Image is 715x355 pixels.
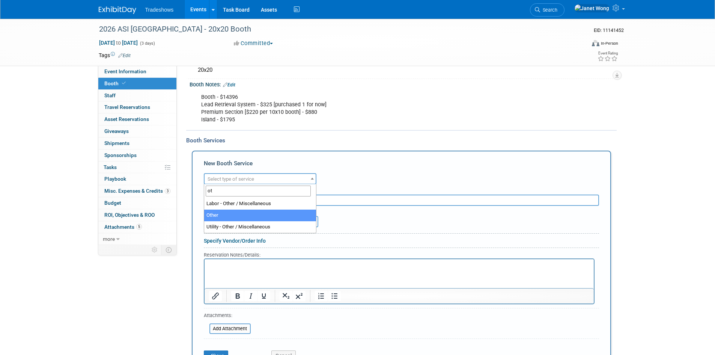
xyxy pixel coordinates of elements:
[190,79,617,89] div: Booth Notes:
[206,186,311,196] input: Search...
[148,245,161,255] td: Personalize Event Tab Strip
[244,291,257,301] button: Italic
[541,39,619,50] div: Event Format
[598,51,618,55] div: Event Rating
[165,188,170,194] span: 3
[98,197,176,209] a: Budget
[99,51,131,59] td: Tags
[574,4,610,12] img: Janet Wong
[280,291,292,301] button: Subscript
[204,198,316,210] li: Labor - Other / Miscellaneous
[122,81,126,85] i: Booth reservation complete
[98,162,176,173] a: Tasks
[139,41,155,46] span: (3 days)
[104,68,146,74] span: Event Information
[98,185,176,197] a: Misc. Expenses & Credits3
[257,291,270,301] button: Underline
[136,224,142,230] span: 5
[204,238,266,244] a: Specify Vendor/Order Info
[204,312,251,321] div: Attachments:
[104,128,129,134] span: Giveaways
[186,136,617,145] div: Booth Services
[103,236,115,242] span: more
[118,53,131,58] a: Edit
[231,291,244,301] button: Bold
[115,40,122,46] span: to
[204,159,599,171] div: New Booth Service
[601,41,618,46] div: In-Person
[98,125,176,137] a: Giveaways
[99,6,136,14] img: ExhibitDay
[98,101,176,113] a: Travel Reservations
[315,291,328,301] button: Numbered list
[231,39,276,47] button: Committed
[161,245,176,255] td: Toggle Event Tabs
[98,90,176,101] a: Staff
[204,251,595,258] div: Reservation Notes/Details:
[98,66,176,77] a: Event Information
[99,39,138,46] span: [DATE] [DATE]
[293,291,306,301] button: Superscript
[98,173,176,185] a: Playbook
[98,78,176,89] a: Booth
[104,188,170,194] span: Misc. Expenses & Credits
[204,184,599,195] div: Description (optional)
[98,209,176,221] a: ROI, Objectives & ROO
[201,94,530,124] p: Booth - $14396 Lead Retrieval System - $325 [purchased 1 for now] Premium Section [$220 per 10x10...
[209,291,222,301] button: Insert/edit link
[98,137,176,149] a: Shipments
[104,104,150,110] span: Travel Reservations
[271,206,565,216] div: Ideally by
[530,3,564,17] a: Search
[223,82,235,88] a: Edit
[204,210,316,221] li: Other
[104,92,116,98] span: Staff
[540,7,557,13] span: Search
[145,7,174,13] span: Tradeshows
[98,221,176,233] a: Attachments5
[98,150,176,161] a: Sponsorships
[104,80,127,86] span: Booth
[104,176,126,182] span: Playbook
[328,291,341,301] button: Bullet list
[592,40,599,46] img: Format-Inperson.png
[104,116,149,122] span: Asset Reservations
[104,140,129,146] span: Shipments
[98,113,176,125] a: Asset Reservations
[104,200,121,206] span: Budget
[96,23,574,36] div: 2026 ASI [GEOGRAPHIC_DATA] - 20x20 Booth
[104,152,137,158] span: Sponsorships
[205,259,594,288] iframe: Rich Text Area
[208,176,254,182] span: Select type of service
[204,221,316,233] li: Utility - Other / Miscellaneous
[195,64,611,76] div: 20x20
[104,212,155,218] span: ROI, Objectives & ROO
[594,27,624,33] span: Event ID: 11141452
[98,233,176,245] a: more
[104,164,117,170] span: Tasks
[104,224,142,230] span: Attachments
